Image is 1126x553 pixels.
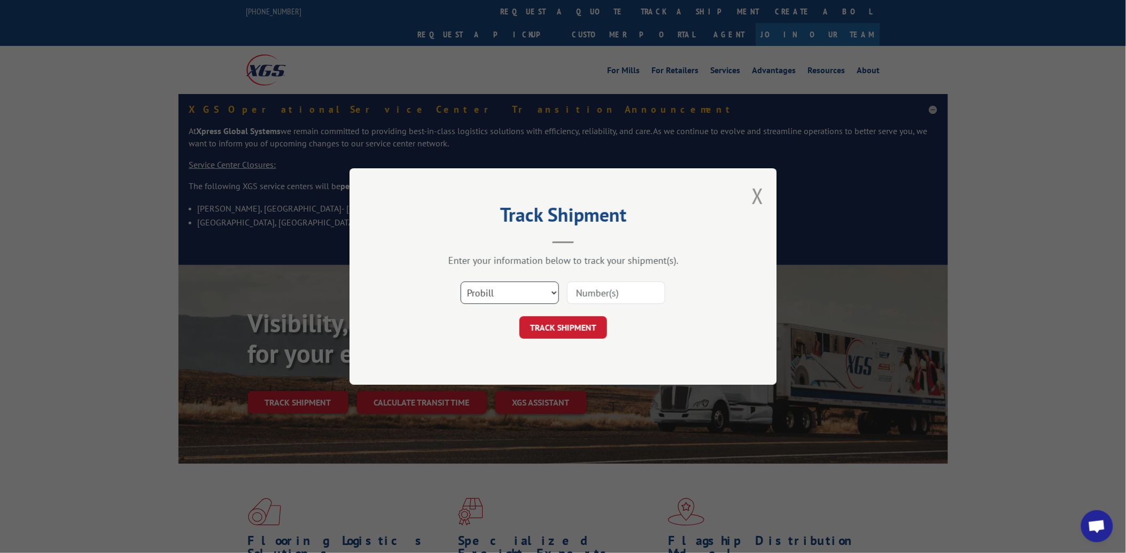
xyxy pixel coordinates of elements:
button: Close modal [752,182,764,210]
button: TRACK SHIPMENT [519,316,607,339]
h2: Track Shipment [403,207,724,228]
input: Number(s) [567,282,665,304]
a: Open chat [1081,510,1113,542]
div: Enter your information below to track your shipment(s). [403,254,724,267]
